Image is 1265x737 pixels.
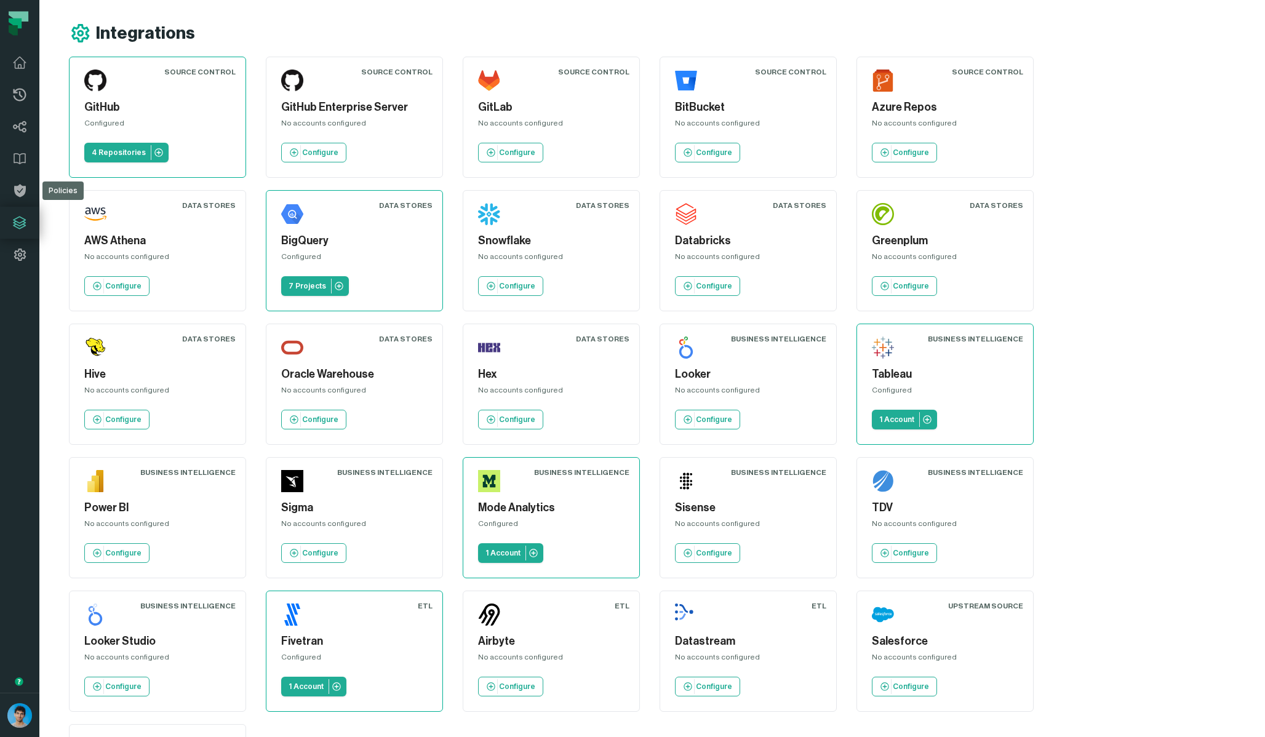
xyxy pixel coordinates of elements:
img: Looker Studio [84,604,106,626]
div: Data Stores [379,201,433,210]
div: Tooltip anchor [14,676,25,687]
div: Configured [84,118,231,133]
p: Configure [499,415,535,424]
h5: Datastream [675,633,821,650]
img: Sigma [281,470,303,492]
img: GitHub [84,70,106,92]
div: No accounts configured [675,652,821,667]
img: Airbyte [478,604,500,626]
div: No accounts configured [872,252,1018,266]
a: Configure [84,677,150,696]
p: Configure [105,281,142,291]
p: 4 Repositories [92,148,146,157]
p: 1 Account [289,682,324,691]
div: Business Intelligence [928,334,1023,344]
p: Configure [105,548,142,558]
div: Data Stores [773,201,826,210]
h5: Mode Analytics [478,500,625,516]
div: Configured [281,652,428,667]
p: 7 Projects [289,281,326,291]
p: Configure [696,148,732,157]
div: No accounts configured [478,385,625,400]
div: Business Intelligence [928,468,1023,477]
div: Data Stores [182,201,236,210]
img: Snowflake [478,203,500,225]
p: Configure [696,682,732,691]
div: ETL [615,601,629,611]
p: Configure [696,281,732,291]
div: No accounts configured [281,118,428,133]
h5: Looker [675,366,821,383]
h5: Sisense [675,500,821,516]
a: Configure [872,143,937,162]
div: Business Intelligence [534,468,629,477]
div: Source Control [361,67,433,77]
h5: Greenplum [872,233,1018,249]
a: Configure [872,276,937,296]
h5: Oracle Warehouse [281,366,428,383]
h5: AWS Athena [84,233,231,249]
p: Configure [302,415,338,424]
h5: Databricks [675,233,821,249]
div: No accounts configured [872,118,1018,133]
img: Greenplum [872,203,894,225]
a: Configure [281,143,346,162]
p: Configure [696,548,732,558]
img: Fivetran [281,604,303,626]
div: ETL [812,601,826,611]
p: Configure [302,548,338,558]
a: Configure [84,276,150,296]
img: Oracle Warehouse [281,337,303,359]
img: Mode Analytics [478,470,500,492]
a: Configure [675,276,740,296]
p: Configure [499,281,535,291]
p: Configure [893,148,929,157]
img: Datastream [675,604,697,626]
div: No accounts configured [872,652,1018,667]
a: Configure [675,677,740,696]
h5: Hex [478,366,625,383]
a: 1 Account [872,410,937,429]
div: No accounts configured [872,519,1018,533]
p: Configure [893,682,929,691]
p: Configure [893,548,929,558]
img: Hive [84,337,106,359]
div: Upstream Source [948,601,1023,611]
a: Configure [478,143,543,162]
img: BitBucket [675,70,697,92]
img: Azure Repos [872,70,894,92]
a: Configure [281,543,346,563]
h5: BitBucket [675,99,821,116]
div: No accounts configured [281,385,428,400]
div: Data Stores [576,201,629,210]
div: No accounts configured [675,385,821,400]
div: Business Intelligence [731,468,826,477]
div: No accounts configured [281,519,428,533]
img: Sisense [675,470,697,492]
div: Source Control [164,67,236,77]
div: Business Intelligence [731,334,826,344]
p: 1 Account [485,548,521,558]
a: Configure [84,543,150,563]
img: GitLab [478,70,500,92]
p: 1 Account [879,415,914,424]
a: 4 Repositories [84,143,169,162]
h5: Fivetran [281,633,428,650]
a: Configure [478,410,543,429]
div: Configured [872,385,1018,400]
h1: Integrations [96,23,195,44]
a: Configure [84,410,150,429]
div: No accounts configured [84,252,231,266]
h5: Looker Studio [84,633,231,650]
h5: Airbyte [478,633,625,650]
a: 7 Projects [281,276,349,296]
img: Power BI [84,470,106,492]
p: Configure [696,415,732,424]
img: Salesforce [872,604,894,626]
div: No accounts configured [478,252,625,266]
h5: Power BI [84,500,231,516]
p: Configure [499,148,535,157]
div: No accounts configured [675,252,821,266]
div: Data Stores [379,334,433,344]
p: Configure [893,281,929,291]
